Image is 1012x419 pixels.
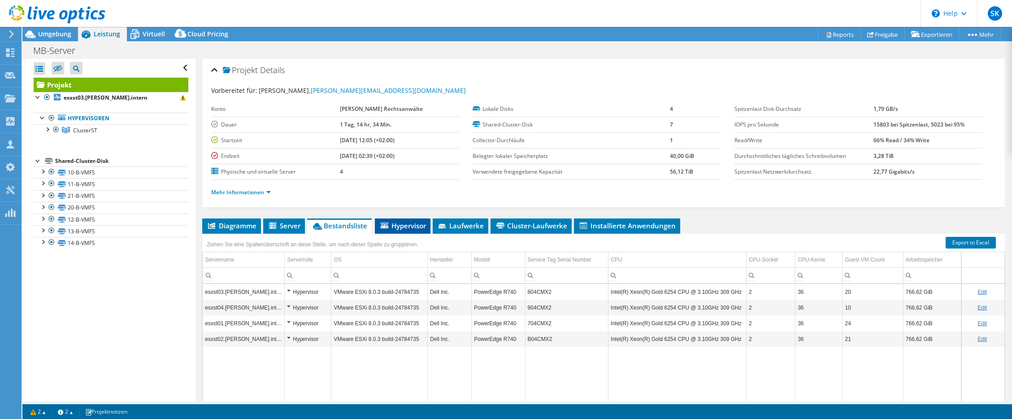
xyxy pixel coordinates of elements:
[873,121,964,128] b: 15803 bei Spitzenlast, 5023 bei 95%
[473,136,670,145] label: Collector-Durchläufe
[528,254,592,265] div: Service Tag Serial Number
[285,267,331,283] td: Column Serverrolle, Filter cell
[340,136,395,144] b: [DATE] 12:05 (+02:00)
[428,284,472,300] td: Column Hersteller, Value Dell Inc.
[904,27,960,41] a: Exportieren
[734,167,873,176] label: Spitzenlast Netzwerkdurchsatz
[34,202,188,214] a: 20-B-VMFS
[334,254,341,265] div: OS
[977,305,987,311] a: Edit
[795,315,843,331] td: Column CPU-Kerne, Value 36
[472,284,525,300] td: Column Modell, Value PowerEdge R740
[285,315,331,331] td: Column Serverrolle, Value Hypervisor
[873,168,915,175] b: 22,77 Gigabits/s
[472,300,525,315] td: Column Modell, Value PowerEdge R740
[311,86,466,95] a: [PERSON_NAME][EMAIL_ADDRESS][DOMAIN_NAME]
[843,284,903,300] td: Column Guest VM Count, Value 20
[608,315,747,331] td: Column CPU, Value Intel(R) Xeon(R) Gold 6254 CPU @ 3.10GHz 309 GHz
[608,267,747,283] td: Column CPU, Filter cell
[903,300,961,315] td: Column Arbeitsspeicher, Value 766,62 GiB
[906,254,943,265] div: Arbeitsspeicher
[795,300,843,315] td: Column CPU-Kerne, Value 36
[670,168,693,175] b: 56,12 TiB
[437,221,484,230] span: Laufwerke
[203,267,284,283] td: Column Servername, Filter cell
[331,331,428,347] td: Column OS, Value VMware ESXi 8.0.3 build-24784735
[495,221,567,230] span: Cluster-Laufwerke
[340,152,395,160] b: [DATE] 02:39 (+02:00)
[428,252,472,268] td: Hersteller Column
[474,254,490,265] div: Modell
[34,124,188,136] a: ClusterST
[818,27,861,41] a: Reports
[746,331,795,347] td: Column CPU-Sockel, Value 2
[340,168,343,175] b: 4
[285,331,331,347] td: Column Serverrolle, Value Hypervisor
[670,136,673,144] b: 1
[608,284,747,300] td: Column CPU, Value Intel(R) Xeon(R) Gold 6254 CPU @ 3.10GHz 309 GHz
[94,30,120,38] span: Leistung
[977,289,987,295] a: Edit
[203,252,284,268] td: Servername Column
[472,315,525,331] td: Column Modell, Value PowerEdge R740
[285,252,331,268] td: Serverrolle Column
[473,105,670,113] label: Lokale Disks
[29,46,89,56] h1: MB-Server
[903,315,961,331] td: Column Arbeitsspeicher, Value 766,62 GiB
[525,267,608,283] td: Column Service Tag Serial Number, Filter cell
[211,105,340,113] label: Konto
[873,105,898,113] b: 1,79 GB/s
[34,190,188,202] a: 21-B-VMFS
[749,254,778,265] div: CPU-Sockel
[211,86,257,95] label: Vorbereitet für:
[795,331,843,347] td: Column CPU-Kerne, Value 36
[287,287,329,297] div: Hypervisor
[428,331,472,347] td: Column Hersteller, Value Dell Inc.
[795,284,843,300] td: Column CPU-Kerne, Value 36
[608,300,747,315] td: Column CPU, Value Intel(R) Xeon(R) Gold 6254 CPU @ 3.10GHz 309 GHz
[903,284,961,300] td: Column Arbeitsspeicher, Value 766,62 GiB
[203,315,284,331] td: Column Servername, Value esxst01.menold-bezler.intern
[34,178,188,190] a: 11-B-VMFS
[608,331,747,347] td: Column CPU, Value Intel(R) Xeon(R) Gold 6254 CPU @ 3.10GHz 309 GHz
[843,267,903,283] td: Column Guest VM Count, Filter cell
[207,221,256,230] span: Diagramme
[843,315,903,331] td: Column Guest VM Count, Value 24
[525,331,608,347] td: Column Service Tag Serial Number, Value B04CMX2
[428,267,472,283] td: Column Hersteller, Filter cell
[260,65,285,75] span: Details
[79,406,134,417] a: Projektnotizen
[746,300,795,315] td: Column CPU-Sockel, Value 2
[746,267,795,283] td: Column CPU-Sockel, Filter cell
[211,188,271,196] a: Mehr Informationen
[24,406,52,417] a: 2
[472,267,525,283] td: Column Modell, Filter cell
[988,6,1002,21] span: SK
[211,120,340,129] label: Dauer
[287,254,313,265] div: Serverrolle
[611,254,622,265] div: CPU
[873,152,894,160] b: 3,28 TiB
[525,252,608,268] td: Service Tag Serial Number Column
[845,254,885,265] div: Guest VM Count
[340,105,423,113] b: [PERSON_NAME] Rechtsanwälte
[34,92,188,104] a: esxst03.[PERSON_NAME].intern
[379,221,426,230] span: Hypervisor
[211,152,340,161] label: Endzeit
[670,105,673,113] b: 4
[331,300,428,315] td: Column OS, Value VMware ESXi 8.0.3 build-24784735
[932,9,940,17] svg: \n
[843,252,903,268] td: Guest VM Count Column
[670,121,673,128] b: 7
[143,30,165,38] span: Virtuell
[472,331,525,347] td: Column Modell, Value PowerEdge R740
[843,300,903,315] td: Column Guest VM Count, Value 10
[52,406,79,417] a: 2
[860,27,905,41] a: Freigabe
[903,252,961,268] td: Arbeitsspeicher Column
[873,136,929,144] b: 66% Read / 34% Write
[34,225,188,237] a: 13-B-VMFS
[287,334,329,345] div: Hypervisor
[608,252,747,268] td: CPU Column
[734,152,873,161] label: Durchschnittliches tägliches Schreibvolumen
